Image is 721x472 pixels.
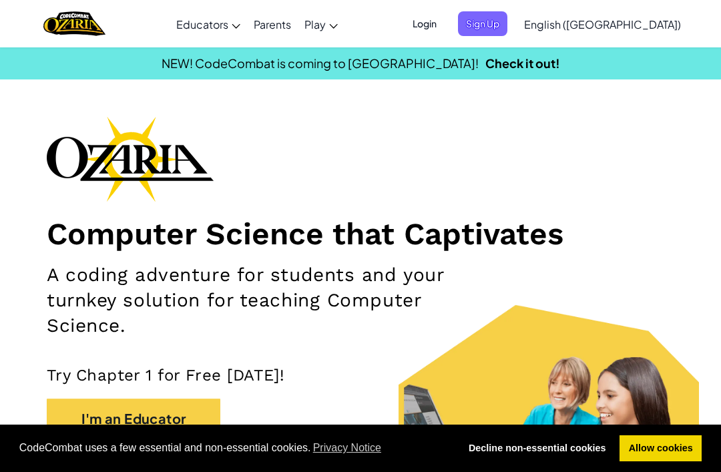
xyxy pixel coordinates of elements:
[247,6,298,42] a: Parents
[458,11,507,36] button: Sign Up
[485,55,560,71] a: Check it out!
[620,435,702,462] a: allow cookies
[47,365,674,385] p: Try Chapter 1 for Free [DATE]!
[459,435,615,462] a: deny cookies
[517,6,688,42] a: English ([GEOGRAPHIC_DATA])
[298,6,344,42] a: Play
[176,17,228,31] span: Educators
[19,438,449,458] span: CodeCombat uses a few essential and non-essential cookies.
[311,438,384,458] a: learn more about cookies
[43,10,105,37] img: Home
[43,10,105,37] a: Ozaria by CodeCombat logo
[162,55,479,71] span: NEW! CodeCombat is coming to [GEOGRAPHIC_DATA]!
[47,215,674,252] h1: Computer Science that Captivates
[304,17,326,31] span: Play
[47,399,220,439] button: I'm an Educator
[524,17,681,31] span: English ([GEOGRAPHIC_DATA])
[405,11,445,36] button: Login
[47,116,214,202] img: Ozaria branding logo
[47,262,467,338] h2: A coding adventure for students and your turnkey solution for teaching Computer Science.
[170,6,247,42] a: Educators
